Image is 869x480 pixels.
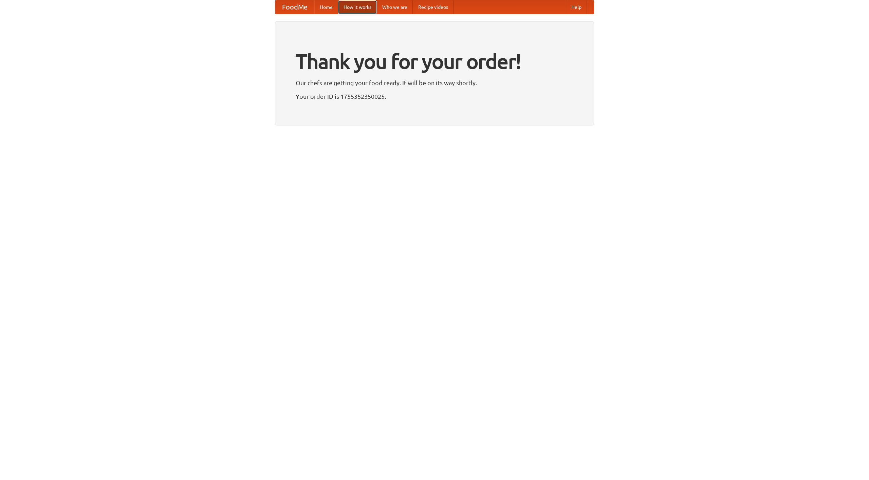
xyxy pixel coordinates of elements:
[296,78,573,88] p: Our chefs are getting your food ready. It will be on its way shortly.
[338,0,377,14] a: How it works
[296,91,573,101] p: Your order ID is 1755352350025.
[275,0,314,14] a: FoodMe
[314,0,338,14] a: Home
[377,0,413,14] a: Who we are
[566,0,587,14] a: Help
[296,45,573,78] h1: Thank you for your order!
[413,0,454,14] a: Recipe videos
